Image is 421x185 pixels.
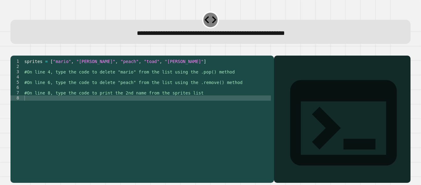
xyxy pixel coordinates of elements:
div: 7 [10,90,23,95]
div: 8 [10,95,23,101]
div: 5 [10,80,23,85]
div: 4 [10,74,23,80]
div: 2 [10,64,23,69]
div: 6 [10,85,23,90]
div: 1 [10,59,23,64]
div: 3 [10,69,23,74]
